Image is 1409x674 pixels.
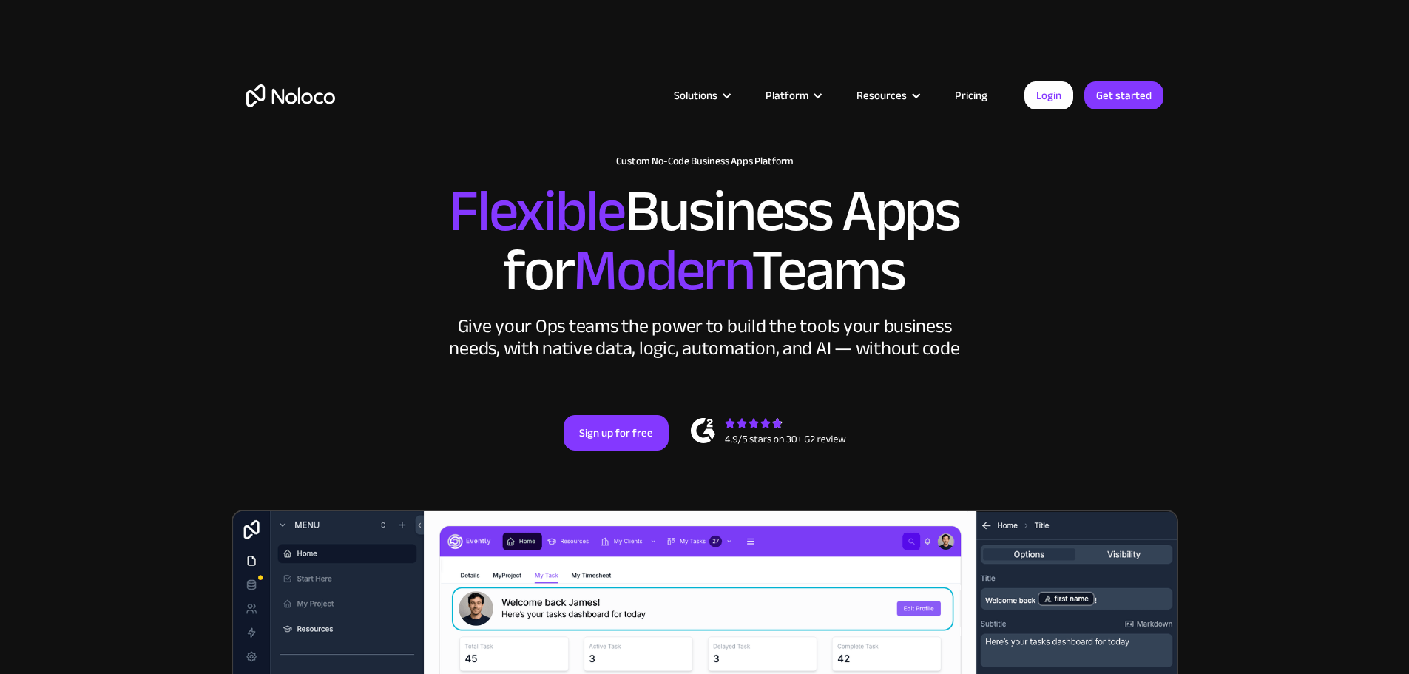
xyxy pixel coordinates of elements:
a: Pricing [936,86,1006,105]
div: Resources [838,86,936,105]
a: home [246,84,335,107]
div: Solutions [655,86,747,105]
h2: Business Apps for Teams [246,182,1163,300]
div: Platform [747,86,838,105]
span: Modern [573,215,751,326]
div: Give your Ops teams the power to build the tools your business needs, with native data, logic, au... [446,315,964,360]
a: Login [1024,81,1073,109]
div: Solutions [674,86,717,105]
span: Flexible [449,156,625,266]
div: Platform [766,86,808,105]
a: Get started [1084,81,1163,109]
div: Resources [856,86,907,105]
a: Sign up for free [564,415,669,451]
